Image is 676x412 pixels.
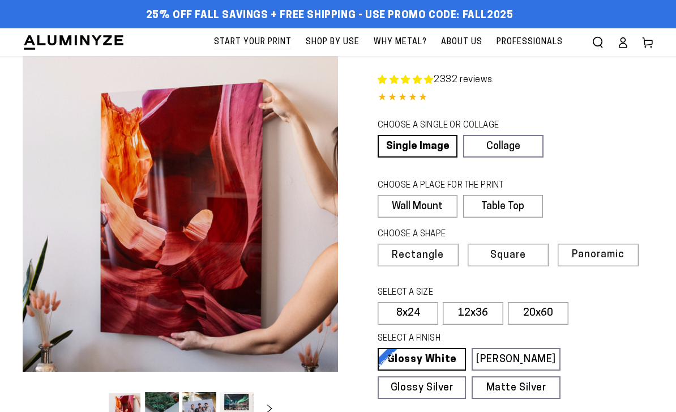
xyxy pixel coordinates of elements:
[508,302,568,325] label: 20x60
[443,302,503,325] label: 12x36
[374,35,427,49] span: Why Metal?
[146,10,514,22] span: 25% off FALL Savings + Free Shipping - Use Promo Code: FALL2025
[378,333,538,345] legend: SELECT A FINISH
[490,250,526,261] span: Square
[378,195,457,218] label: Wall Mount
[378,228,534,241] legend: CHOOSE A SHAPE
[472,348,560,371] a: [PERSON_NAME]
[378,135,457,158] a: Single Image
[497,35,563,49] span: Professionals
[378,90,653,107] div: 4.85 out of 5.0 stars
[463,135,543,158] a: Collage
[585,30,610,55] summary: Search our site
[491,28,568,56] a: Professionals
[300,28,365,56] a: Shop By Use
[441,35,482,49] span: About Us
[378,376,466,399] a: Glossy Silver
[208,28,297,56] a: Start Your Print
[214,35,292,49] span: Start Your Print
[378,302,438,325] label: 8x24
[378,287,529,299] legend: SELECT A SIZE
[368,28,433,56] a: Why Metal?
[392,250,444,261] span: Rectangle
[306,35,360,49] span: Shop By Use
[463,195,543,218] label: Table Top
[435,28,488,56] a: About Us
[472,376,560,399] a: Matte Silver
[23,34,125,51] img: Aluminyze
[572,249,624,260] span: Panoramic
[378,120,533,132] legend: CHOOSE A SINGLE OR COLLAGE
[378,180,532,192] legend: CHOOSE A PLACE FOR THE PRINT
[378,348,466,371] a: Glossy White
